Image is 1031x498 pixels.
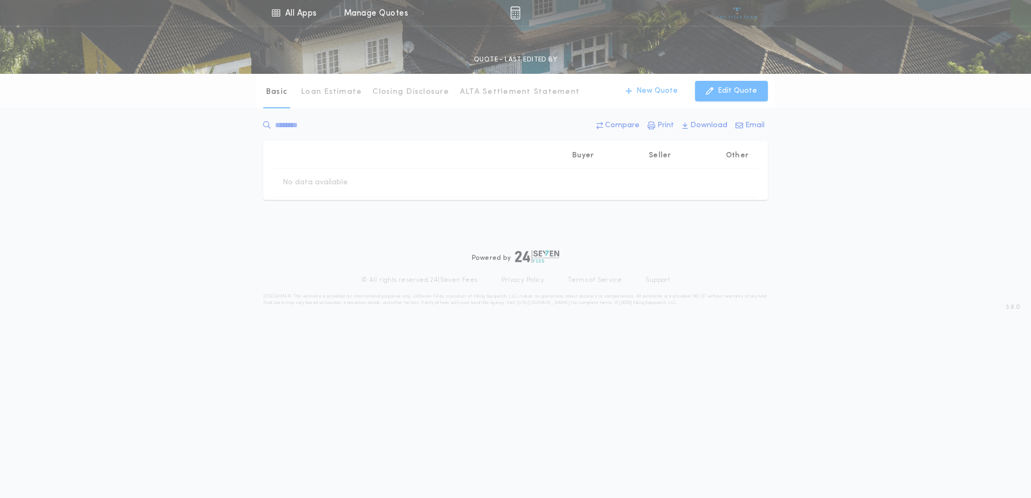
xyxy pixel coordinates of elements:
[726,150,748,161] p: Other
[732,116,768,135] button: Email
[679,116,731,135] button: Download
[690,120,727,131] p: Download
[501,276,545,285] a: Privacy Policy
[615,81,689,101] button: New Quote
[263,293,768,306] p: DISCLAIMER: This estimate is provided for informational purposes only. 24|Seven Fees, a product o...
[1006,302,1020,312] span: 3.8.0
[605,120,640,131] p: Compare
[460,87,580,98] p: ALTA Settlement Statement
[472,250,559,263] div: Powered by
[745,120,765,131] p: Email
[645,276,670,285] a: Support
[373,87,449,98] p: Closing Disclosure
[517,301,570,305] a: [URL][DOMAIN_NAME]
[644,116,677,135] button: Print
[274,169,356,197] td: No data available
[657,120,674,131] p: Print
[361,276,478,285] p: © All rights reserved. 24|Seven Fees
[474,54,557,65] p: QUOTE - LAST EDITED BY
[301,87,362,98] p: Loan Estimate
[266,87,287,98] p: Basic
[717,8,758,18] img: vs-icon
[593,116,643,135] button: Compare
[649,150,671,161] p: Seller
[572,150,594,161] p: Buyer
[695,81,768,101] button: Edit Quote
[510,6,520,19] img: img
[515,250,559,263] img: logo
[568,276,622,285] a: Terms of Service
[636,86,678,96] p: New Quote
[718,86,757,96] p: Edit Quote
